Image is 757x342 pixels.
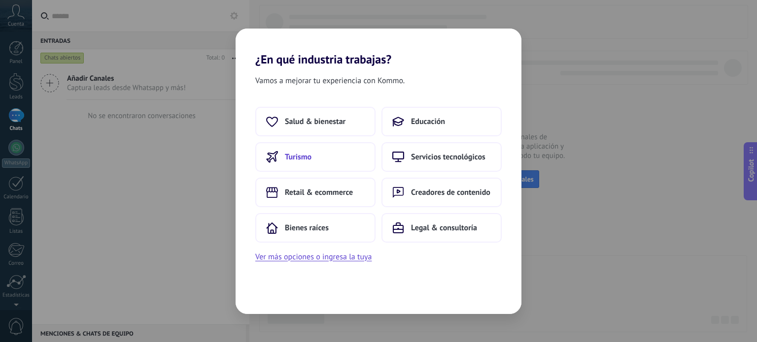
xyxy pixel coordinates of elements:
[285,187,353,197] span: Retail & ecommerce
[381,142,502,172] button: Servicios tecnológicos
[255,107,376,136] button: Salud & bienestar
[411,223,477,233] span: Legal & consultoría
[236,29,521,66] h2: ¿En qué industria trabajas?
[381,107,502,136] button: Educación
[255,74,405,87] span: Vamos a mejorar tu experiencia con Kommo.
[381,213,502,243] button: Legal & consultoría
[255,178,376,207] button: Retail & ecommerce
[255,213,376,243] button: Bienes raíces
[255,250,372,263] button: Ver más opciones o ingresa la tuya
[285,152,311,162] span: Turismo
[285,117,345,126] span: Salud & bienestar
[411,152,485,162] span: Servicios tecnológicos
[285,223,329,233] span: Bienes raíces
[381,178,502,207] button: Creadores de contenido
[411,117,445,126] span: Educación
[255,142,376,172] button: Turismo
[411,187,490,197] span: Creadores de contenido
